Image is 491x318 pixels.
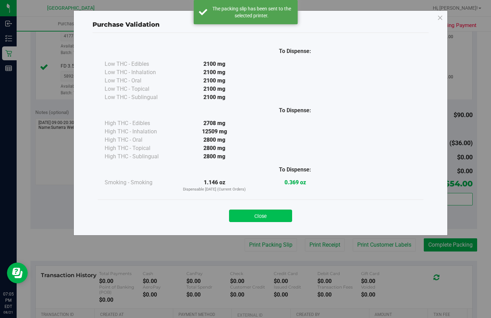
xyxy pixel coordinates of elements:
div: 2100 mg [174,68,255,77]
div: To Dispense: [255,166,335,174]
iframe: Resource center [7,263,28,283]
div: High THC - Sublingual [105,152,174,161]
div: 2800 mg [174,144,255,152]
div: Low THC - Inhalation [105,68,174,77]
div: Low THC - Topical [105,85,174,93]
div: Low THC - Sublingual [105,93,174,101]
div: Low THC - Oral [105,77,174,85]
div: 12509 mg [174,127,255,136]
div: 2100 mg [174,60,255,68]
div: High THC - Oral [105,136,174,144]
span: Purchase Validation [93,21,160,28]
div: To Dispense: [255,106,335,115]
div: 2800 mg [174,152,255,161]
div: High THC - Edibles [105,119,174,127]
div: High THC - Inhalation [105,127,174,136]
div: 2800 mg [174,136,255,144]
div: The packing slip has been sent to the selected printer. [211,5,292,19]
div: High THC - Topical [105,144,174,152]
button: Close [229,210,292,222]
div: Low THC - Edibles [105,60,174,68]
strong: 0.369 oz [284,179,306,186]
div: 2708 mg [174,119,255,127]
div: Smoking - Smoking [105,178,174,187]
div: 2100 mg [174,77,255,85]
div: 2100 mg [174,85,255,93]
div: 1.146 oz [174,178,255,193]
div: To Dispense: [255,47,335,55]
p: Dispensable [DATE] (Current Orders) [174,187,255,193]
div: 2100 mg [174,93,255,101]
